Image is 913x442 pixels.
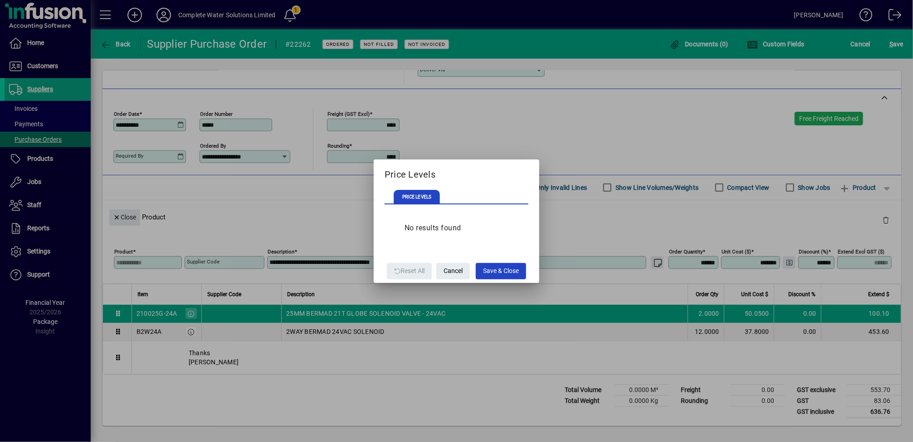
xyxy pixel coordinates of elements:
[436,263,470,279] button: Cancel
[476,263,526,279] button: Save & Close
[394,190,440,204] span: PRICE LEVELS
[444,263,463,278] span: Cancel
[395,214,470,243] div: No results found
[374,159,539,186] h2: Price Levels
[483,263,519,278] span: Save & Close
